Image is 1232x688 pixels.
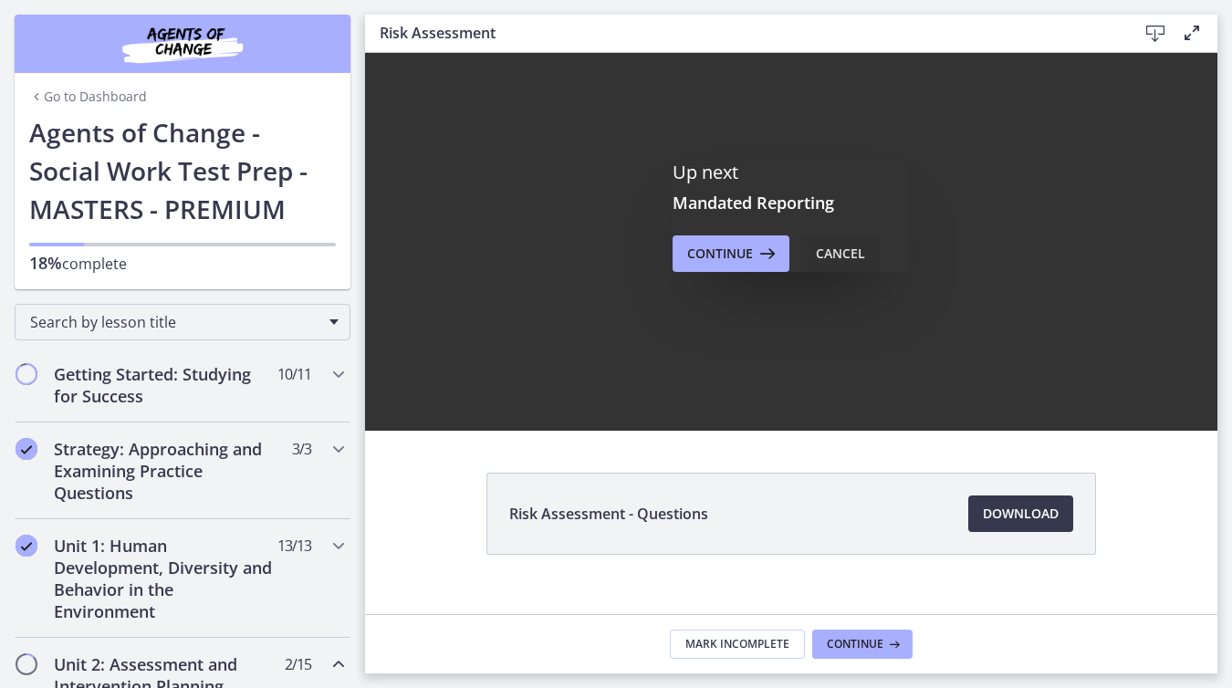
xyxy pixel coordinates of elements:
[670,630,805,659] button: Mark Incomplete
[54,363,277,407] h2: Getting Started: Studying for Success
[54,438,277,504] h2: Strategy: Approaching and Examining Practice Questions
[380,22,1108,44] h3: Risk Assessment
[801,235,880,272] button: Cancel
[29,252,336,275] p: complete
[29,88,147,106] a: Go to Dashboard
[509,503,708,525] span: Risk Assessment - Questions
[73,22,292,66] img: Agents of Change
[687,243,753,265] span: Continue
[827,637,883,652] span: Continue
[685,637,789,652] span: Mark Incomplete
[15,304,350,340] div: Search by lesson title
[673,235,789,272] button: Continue
[29,113,336,228] h1: Agents of Change - Social Work Test Prep - MASTERS - PREMIUM
[29,252,62,274] span: 18%
[54,535,277,622] h2: Unit 1: Human Development, Diversity and Behavior in the Environment
[16,535,37,557] i: Completed
[277,363,311,385] span: 10 / 11
[30,312,320,332] span: Search by lesson title
[277,535,311,557] span: 13 / 13
[16,438,37,460] i: Completed
[673,192,910,214] h3: Mandated Reporting
[673,161,910,184] p: Up next
[292,438,311,460] span: 3 / 3
[812,630,913,659] button: Continue
[285,653,311,675] span: 2 / 15
[968,495,1073,532] a: Download
[816,243,865,265] div: Cancel
[983,503,1059,525] span: Download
